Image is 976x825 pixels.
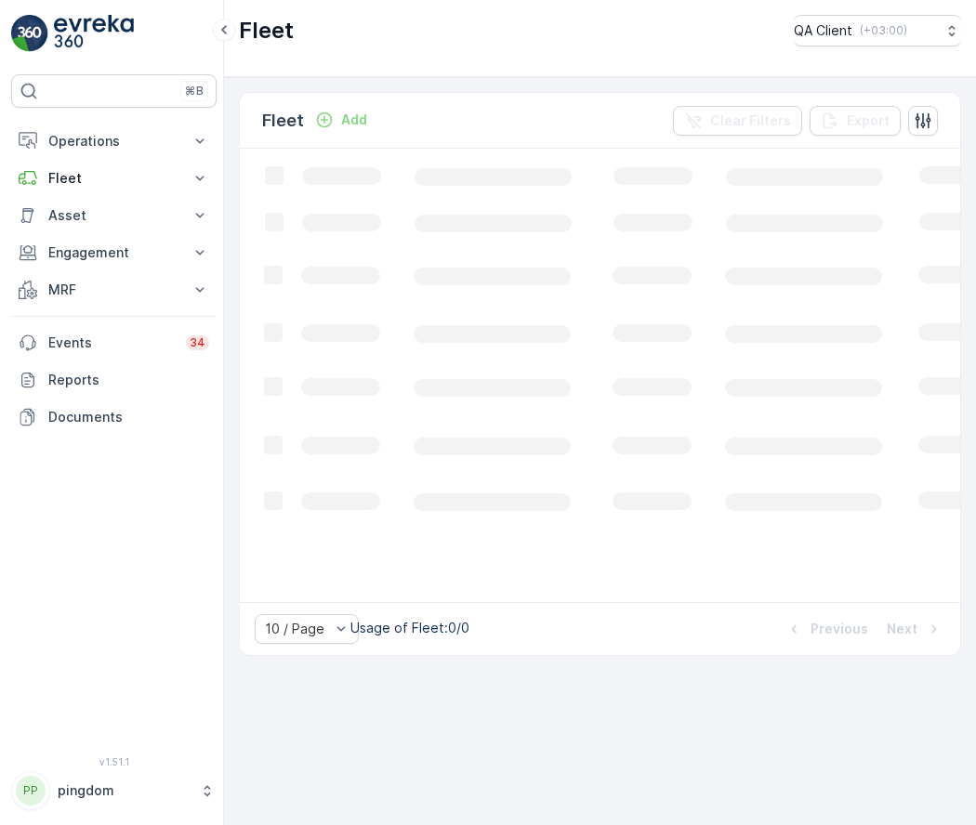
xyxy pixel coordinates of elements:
[673,106,802,136] button: Clear Filters
[847,111,890,130] p: Export
[48,281,179,299] p: MRF
[11,160,217,197] button: Fleet
[710,111,791,130] p: Clear Filters
[350,619,469,637] p: Usage of Fleet : 0/0
[48,334,175,352] p: Events
[11,771,217,810] button: PPpingdom
[16,776,46,805] div: PP
[11,15,48,52] img: logo
[239,16,294,46] p: Fleet
[811,620,868,638] p: Previous
[885,618,945,640] button: Next
[860,23,907,38] p: ( +03:00 )
[794,21,852,40] p: QA Client
[11,234,217,271] button: Engagement
[58,781,191,800] p: pingdom
[48,243,179,262] p: Engagement
[11,399,217,436] a: Documents
[11,271,217,308] button: MRF
[11,123,217,160] button: Operations
[11,197,217,234] button: Asset
[810,106,901,136] button: Export
[54,15,134,52] img: logo_light-DOdMpM7g.png
[308,109,375,131] button: Add
[48,371,209,389] p: Reports
[48,169,179,188] p: Fleet
[783,618,870,640] button: Previous
[341,111,367,129] p: Add
[48,206,179,225] p: Asset
[48,132,179,151] p: Operations
[11,361,217,399] a: Reports
[185,84,204,98] p: ⌘B
[48,408,209,426] p: Documents
[794,15,961,46] button: QA Client(+03:00)
[262,108,304,134] p: Fleet
[190,335,205,350] p: 34
[11,324,217,361] a: Events34
[11,756,217,767] span: v 1.51.1
[887,620,917,638] p: Next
